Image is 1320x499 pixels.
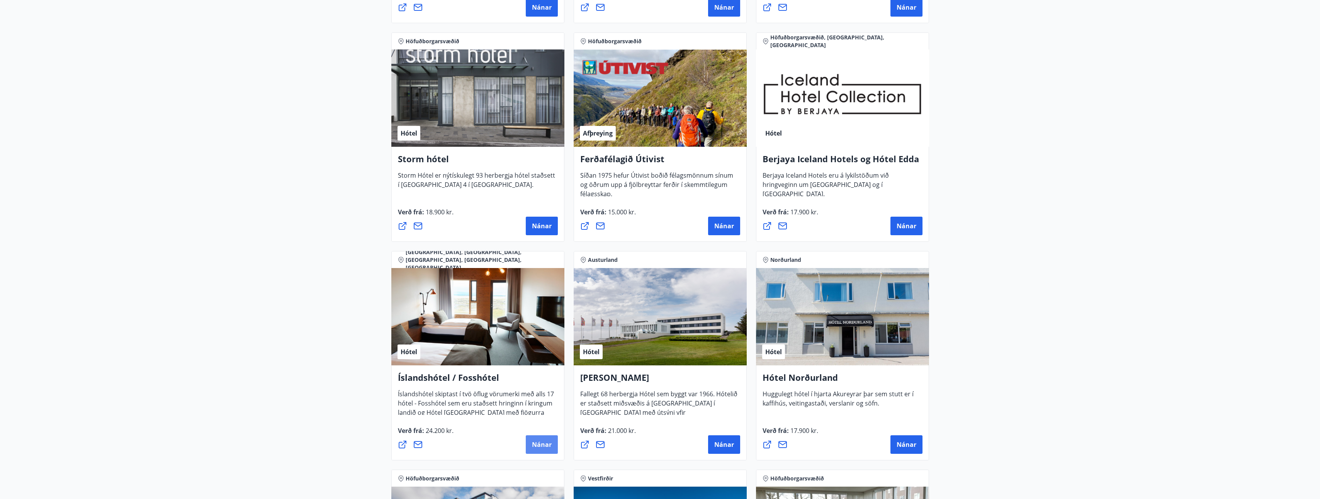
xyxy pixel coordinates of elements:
[401,348,417,356] span: Hótel
[398,372,558,389] h4: Íslandshótel / Fosshótel
[714,3,734,12] span: Nánar
[763,426,818,441] span: Verð frá :
[770,475,824,482] span: Höfuðborgarsvæðið
[763,153,922,171] h4: Berjaya Iceland Hotels og Hótel Edda
[580,390,737,432] span: Fallegt 68 herbergja Hótel sem byggt var 1966. Hótelið er staðsett miðsvæðis á [GEOGRAPHIC_DATA] ...
[580,372,740,389] h4: [PERSON_NAME]
[606,426,636,435] span: 21.000 kr.
[789,208,818,216] span: 17.900 kr.
[606,208,636,216] span: 15.000 kr.
[789,426,818,435] span: 17.900 kr.
[588,256,618,264] span: Austurland
[714,440,734,449] span: Nánar
[890,217,922,235] button: Nánar
[532,440,552,449] span: Nánar
[401,129,417,137] span: Hótel
[583,129,613,137] span: Afþreying
[890,435,922,454] button: Nánar
[532,222,552,230] span: Nánar
[424,208,454,216] span: 18.900 kr.
[526,435,558,454] button: Nánar
[763,372,922,389] h4: Hótel Norðurland
[897,222,916,230] span: Nánar
[765,129,782,137] span: Hótel
[526,217,558,235] button: Nánar
[708,217,740,235] button: Nánar
[708,435,740,454] button: Nánar
[580,208,636,222] span: Verð frá :
[588,37,642,45] span: Höfuðborgarsvæðið
[583,348,600,356] span: Hótel
[714,222,734,230] span: Nánar
[406,248,558,272] span: [GEOGRAPHIC_DATA], [GEOGRAPHIC_DATA], [GEOGRAPHIC_DATA], [GEOGRAPHIC_DATA], [GEOGRAPHIC_DATA]
[580,171,733,204] span: Síðan 1975 hefur Útivist boðið félagsmönnum sínum og öðrum upp á fjölbreyttar ferðir í skemmtileg...
[398,171,555,195] span: Storm Hótel er nýtískulegt 93 herbergja hótel staðsett í [GEOGRAPHIC_DATA] 4 í [GEOGRAPHIC_DATA].
[770,34,922,49] span: Höfuðborgarsvæðið, [GEOGRAPHIC_DATA], [GEOGRAPHIC_DATA]
[763,171,889,204] span: Berjaya Iceland Hotels eru á lykilstöðum við hringveginn um [GEOGRAPHIC_DATA] og í [GEOGRAPHIC_DA...
[532,3,552,12] span: Nánar
[765,348,782,356] span: Hótel
[588,475,613,482] span: Vestfirðir
[763,390,914,414] span: Huggulegt hótel í hjarta Akureyrar þar sem stutt er í kaffihús, veitingastaði, verslanir og söfn.
[406,37,459,45] span: Höfuðborgarsvæðið
[763,208,818,222] span: Verð frá :
[897,3,916,12] span: Nánar
[897,440,916,449] span: Nánar
[580,153,740,171] h4: Ferðafélagið Útivist
[770,256,801,264] span: Norðurland
[398,390,554,432] span: Íslandshótel skiptast í tvö öflug vörumerki með alls 17 hótel - Fosshótel sem eru staðsett hringi...
[424,426,454,435] span: 24.200 kr.
[398,208,454,222] span: Verð frá :
[398,426,454,441] span: Verð frá :
[406,475,459,482] span: Höfuðborgarsvæðið
[398,153,558,171] h4: Storm hótel
[580,426,636,441] span: Verð frá :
